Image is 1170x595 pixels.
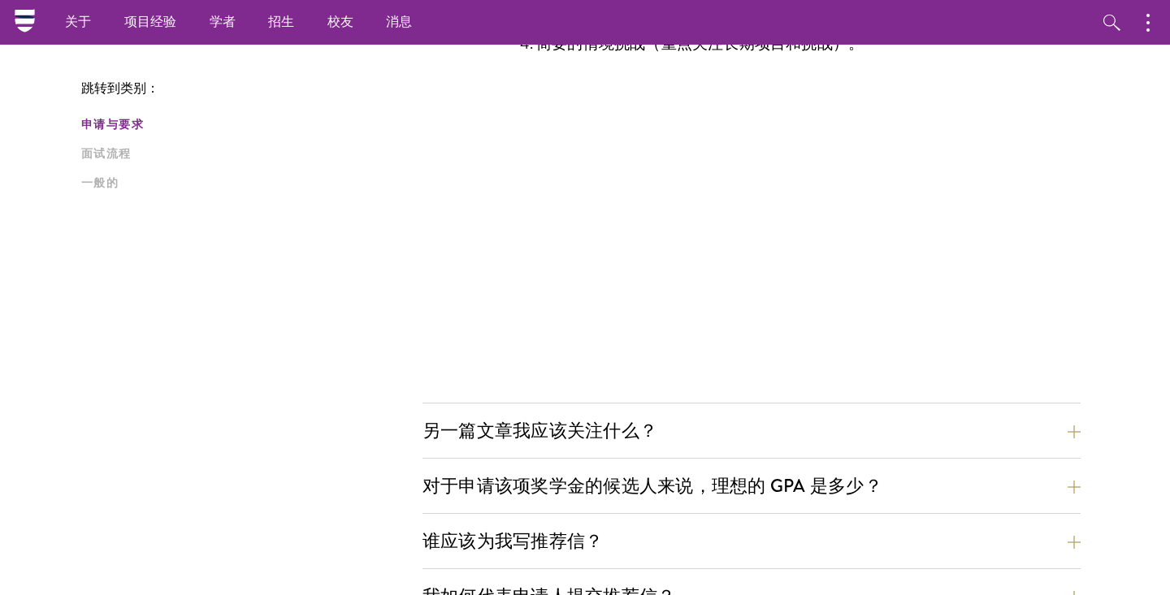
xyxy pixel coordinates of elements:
[124,12,177,31] font: 项目经验
[81,175,119,192] font: 一般的
[422,472,882,499] font: 对于申请该项奖学金的候选人来说，理想的 GPA 是多少？
[81,79,159,98] font: 跳转到类别：
[422,528,603,554] font: 谁应该为我写推荐信？
[81,145,132,162] font: 面试流程
[422,523,1081,559] button: 谁应该为我写推荐信？
[327,12,354,31] font: 校友
[65,12,92,31] font: 关于
[81,116,413,133] a: 申请与要求
[81,145,413,162] a: 面试流程
[210,12,236,31] font: 学者
[422,412,1081,449] button: 另一篇文章我应该关注什么？
[81,175,413,192] a: 一般的
[81,116,144,133] font: 申请与要求
[422,417,657,444] font: 另一篇文章我应该关注什么？
[422,468,1081,504] button: 对于申请该项奖学金的候选人来说，理想的 GPA 是多少？
[386,12,413,31] font: 消息
[268,12,295,31] font: 招生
